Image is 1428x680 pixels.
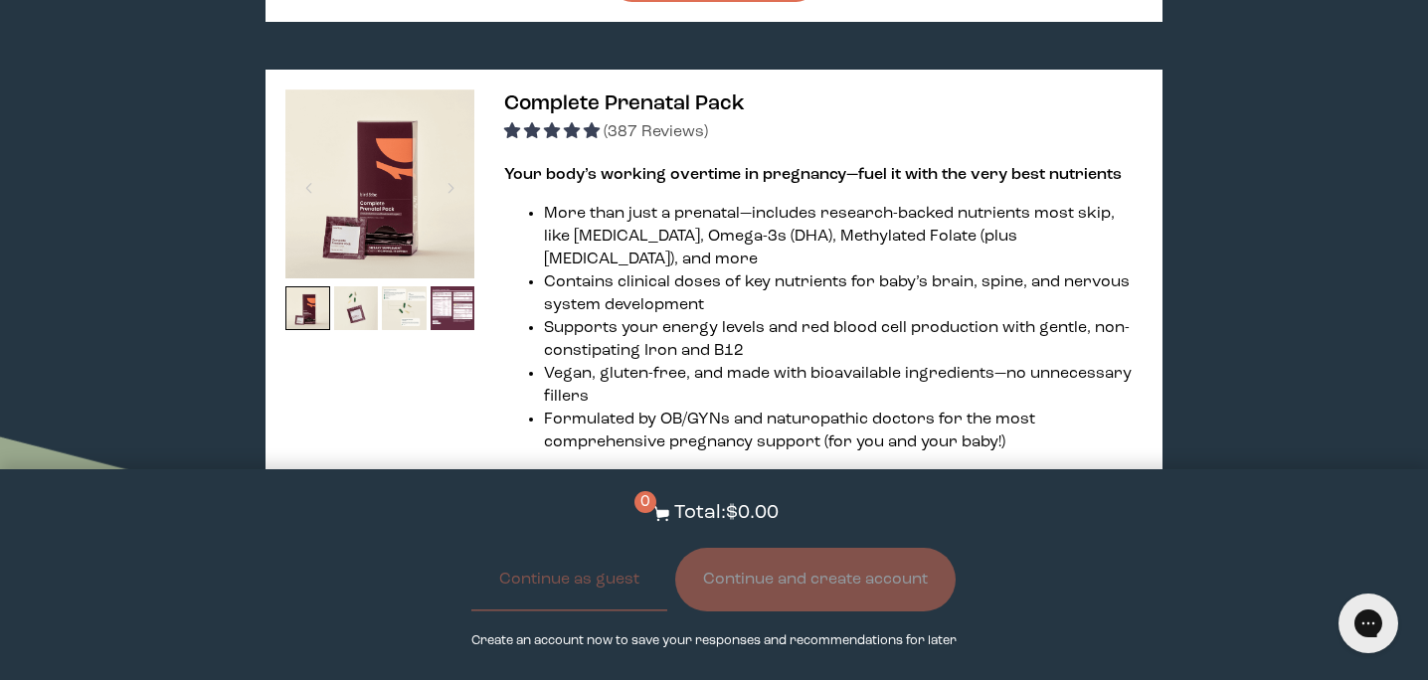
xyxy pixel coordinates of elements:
span: 0 [634,491,656,513]
img: thumbnail image [285,286,330,331]
button: Continue as guest [471,548,667,611]
strong: Your body’s working overtime in pregnancy—fuel it with the very best nutrients [504,167,1122,183]
li: Supports your energy levels and red blood cell production with gentle, non-constipating Iron and B12 [544,317,1142,363]
li: Vegan, gluten-free, and made with bioavailable ingredients—no unnecessary fillers [544,363,1142,409]
img: thumbnail image [431,286,475,331]
span: 4.91 stars [504,124,604,140]
li: Contains clinical doses of key nutrients for baby’s brain, spine, and nervous system development [544,271,1142,317]
img: thumbnail image [285,89,474,278]
p: Create an account now to save your responses and recommendations for later [471,631,957,650]
li: More than just a prenatal—includes research-backed nutrients most skip, like [MEDICAL_DATA], Omeg... [544,203,1142,271]
p: Total: $0.00 [674,499,779,528]
li: Formulated by OB/GYNs and naturopathic doctors for the most comprehensive pregnancy support (for ... [544,409,1142,454]
span: Complete Prenatal Pack [504,93,745,114]
iframe: Gorgias live chat messenger [1329,587,1408,660]
img: thumbnail image [334,286,379,331]
span: (387 Reviews) [604,124,708,140]
button: Continue and create account [675,548,956,611]
img: thumbnail image [382,286,427,331]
